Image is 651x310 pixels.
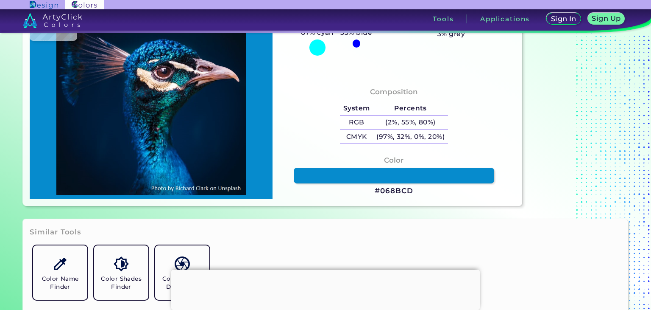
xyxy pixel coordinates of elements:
a: Sign In [548,14,579,24]
h4: Color [384,154,403,166]
h5: (2%, 55%, 80%) [373,116,448,130]
h5: Sign Up [593,15,619,22]
h3: #068BCD [375,186,413,196]
img: logo_artyclick_colors_white.svg [23,13,83,28]
h5: Sign In [552,16,575,22]
h5: RGB [340,116,373,130]
a: Color Name Finder [30,242,91,303]
h5: Color Shades Finder [97,275,145,291]
a: Color Shades Finder [91,242,152,303]
h3: Tools [433,16,453,22]
h4: Composition [370,86,418,98]
h5: System [340,101,373,116]
img: icon_color_shades.svg [114,256,128,271]
a: Sign Up [590,14,623,24]
h5: CMYK [340,130,373,144]
h5: Percents [373,101,448,116]
h3: Applications [480,16,530,22]
img: icon_color_name_finder.svg [53,256,67,271]
a: Color Names Dictionary [152,242,213,303]
h5: (97%, 32%, 0%, 20%) [373,130,448,144]
img: icon_color_names_dictionary.svg [175,256,189,271]
h5: Color Name Finder [36,275,84,291]
h5: Color Names Dictionary [159,275,206,291]
iframe: Advertisement [171,270,480,308]
img: ArtyClick Design logo [30,1,58,9]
